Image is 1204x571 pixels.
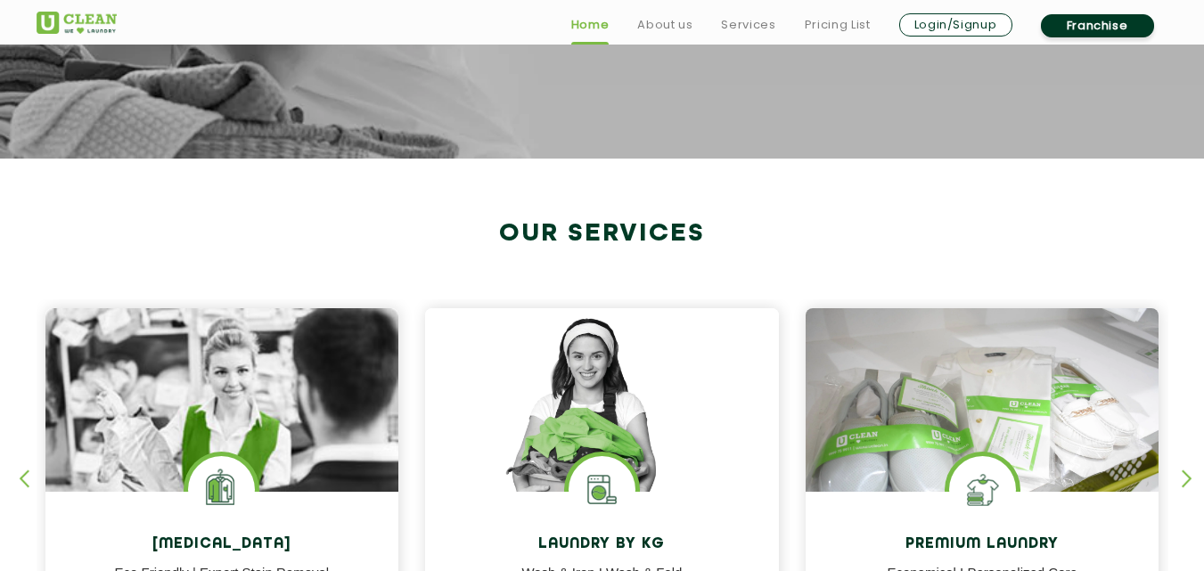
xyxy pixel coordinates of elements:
[59,536,386,553] h4: [MEDICAL_DATA]
[805,14,871,36] a: Pricing List
[899,13,1012,37] a: Login/Signup
[949,456,1016,523] img: Shoes Cleaning
[37,12,117,34] img: UClean Laundry and Dry Cleaning
[569,456,635,523] img: laundry washing machine
[1041,14,1154,37] a: Franchise
[819,536,1146,553] h4: Premium Laundry
[806,308,1159,543] img: laundry done shoes and clothes
[438,536,766,553] h4: Laundry by Kg
[721,14,775,36] a: Services
[37,219,1168,249] h2: Our Services
[571,14,610,36] a: Home
[425,308,779,543] img: a girl with laundry basket
[637,14,692,36] a: About us
[188,456,255,523] img: Laundry Services near me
